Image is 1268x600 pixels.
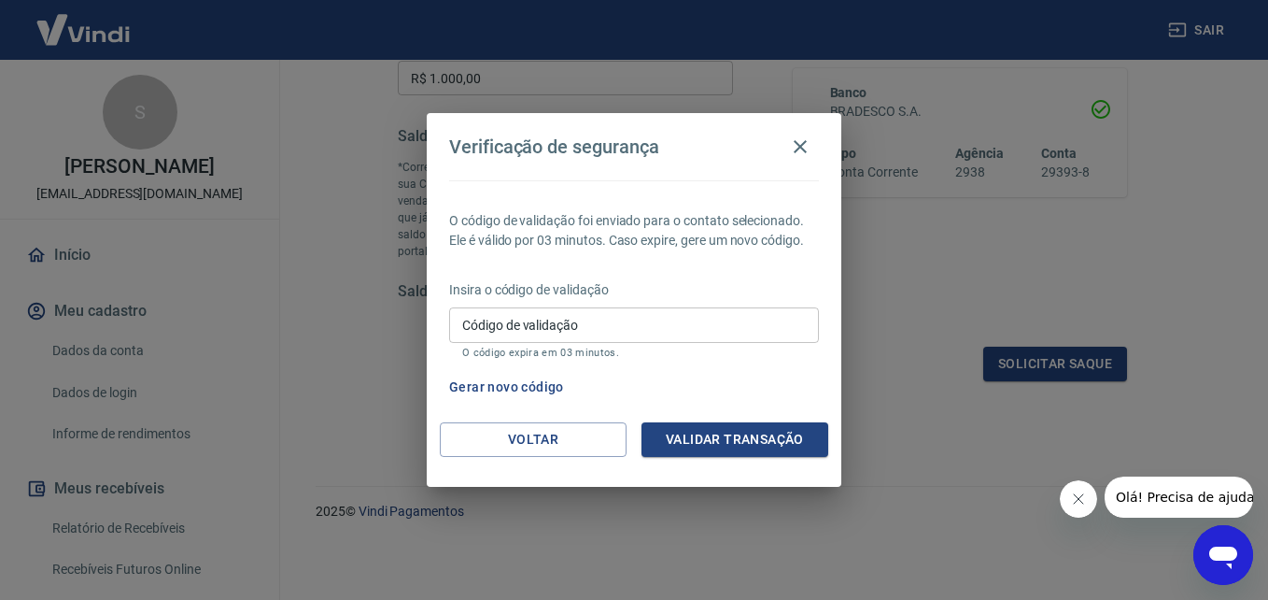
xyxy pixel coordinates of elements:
button: Gerar novo código [442,370,571,405]
iframe: Fechar mensagem [1060,480,1097,518]
button: Validar transação [641,422,828,457]
h4: Verificação de segurança [449,136,659,158]
p: Insira o código de validação [449,280,819,300]
p: O código de validação foi enviado para o contato selecionado. Ele é válido por 03 minutos. Caso e... [449,211,819,250]
span: Olá! Precisa de ajuda? [11,13,157,28]
button: Voltar [440,422,627,457]
p: O código expira em 03 minutos. [462,347,806,359]
iframe: Botão para abrir a janela de mensagens [1193,525,1253,585]
iframe: Mensagem da empresa [1105,477,1253,518]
